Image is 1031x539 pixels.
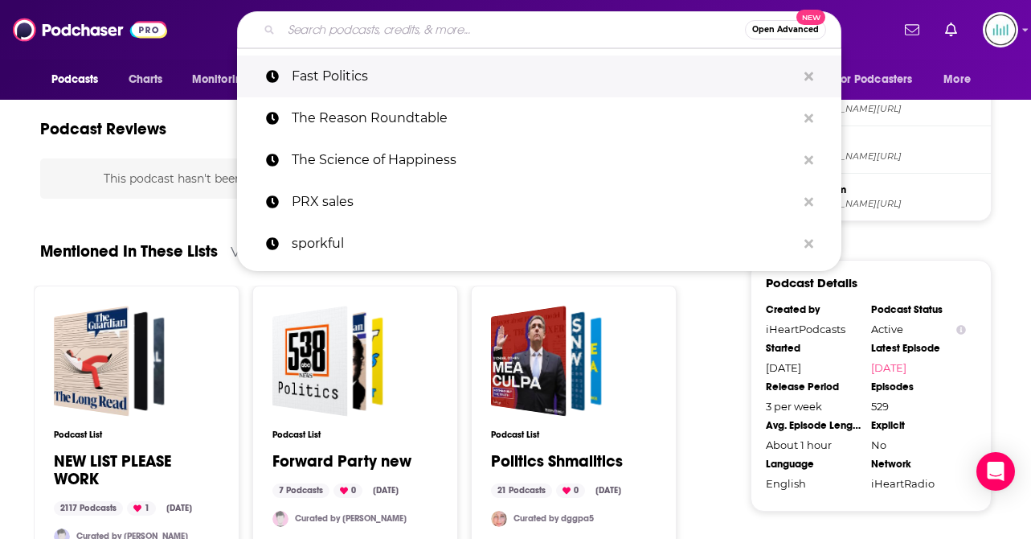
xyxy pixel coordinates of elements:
[758,85,984,119] a: X/Twitter[DOMAIN_NAME][URL]
[237,97,841,139] a: The Reason Roundtable
[752,26,819,34] span: Open Advanced
[491,430,657,440] h3: Podcast List
[40,64,120,95] button: open menu
[766,477,861,490] div: English
[836,68,913,91] span: For Podcasters
[51,68,99,91] span: Podcasts
[129,68,163,91] span: Charts
[40,119,166,139] h3: Podcast Reviews
[295,513,407,524] a: Curated by [PERSON_NAME]
[54,306,165,417] a: NEW LIST PLEASE WORK
[54,430,219,440] h3: Podcast List
[40,241,218,261] a: Mentioned In These Lists
[796,10,825,25] span: New
[758,180,984,214] a: Instagram[DOMAIN_NAME][URL]
[871,477,966,490] div: iHeartRadio
[54,501,123,516] div: 2117 Podcasts
[798,150,984,163] span: tiktok.com/@mollyjongfast
[766,303,861,316] div: Created by
[932,64,991,95] button: open menu
[983,12,1018,47] img: User Profile
[181,64,270,95] button: open menu
[237,223,841,265] a: sporkful
[943,68,971,91] span: More
[491,483,552,498] div: 21 Podcasts
[237,11,841,48] div: Search podcasts, credits, & more...
[366,483,405,498] div: [DATE]
[983,12,1018,47] button: Show profile menu
[956,323,966,335] button: Show Info
[871,361,966,374] a: [DATE]
[237,56,841,97] a: Fast Politics
[745,20,826,39] button: Open AdvancedNew
[798,183,984,197] span: Instagram
[766,361,861,374] div: [DATE]
[292,181,796,223] p: PRX sales
[983,12,1018,47] span: Logged in as podglomerate
[871,303,966,316] div: Podcast Status
[272,483,329,498] div: 7 Podcasts
[766,323,861,335] div: iHeartPodcasts
[825,64,936,95] button: open menu
[871,323,966,335] div: Active
[272,453,411,471] a: Forward Party new
[104,171,638,186] span: This podcast hasn't been reviewed yet. You can to show others what you thought.
[292,97,796,139] p: The Reason Roundtable
[766,400,861,413] div: 3 per week
[491,453,623,471] a: Politics Shmalitics
[272,306,383,417] a: Forward Party new
[118,64,173,95] a: Charts
[292,56,796,97] p: Fast Politics
[556,483,585,498] div: 0
[766,438,861,451] div: About 1 hour
[54,453,219,488] a: NEW LIST PLEASE WORK
[333,483,362,498] div: 0
[237,139,841,181] a: The Science of Happiness
[491,306,602,417] a: Politics Shmalitics
[758,133,984,167] a: TikTok[DOMAIN_NAME][URL]
[871,381,966,393] div: Episodes
[766,419,861,432] div: Avg. Episode Length
[871,458,966,471] div: Network
[871,438,966,451] div: No
[13,14,167,45] img: Podchaser - Follow, Share and Rate Podcasts
[798,103,984,115] span: twitter.com/MollyJongFast
[939,16,963,43] a: Show notifications dropdown
[766,275,857,290] h3: Podcast Details
[292,139,796,181] p: The Science of Happiness
[192,68,249,91] span: Monitoring
[281,17,745,43] input: Search podcasts, credits, & more...
[871,400,966,413] div: 529
[491,511,507,527] img: dggpa5
[589,483,628,498] div: [DATE]
[292,223,796,265] p: sporkful
[160,501,198,516] div: [DATE]
[272,511,288,527] img: ChloePPR
[766,458,861,471] div: Language
[976,452,1015,491] div: Open Intercom Messenger
[898,16,926,43] a: Show notifications dropdown
[798,198,984,210] span: instagram.com/mollyjongfast
[237,181,841,223] a: PRX sales
[272,430,438,440] h3: Podcast List
[871,419,966,432] div: Explicit
[766,381,861,393] div: Release Period
[513,513,594,524] a: Curated by dggpa5
[127,501,156,516] div: 1
[871,342,966,355] div: Latest Episode
[766,342,861,355] div: Started
[798,135,984,150] span: TikTok
[231,243,288,260] a: View All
